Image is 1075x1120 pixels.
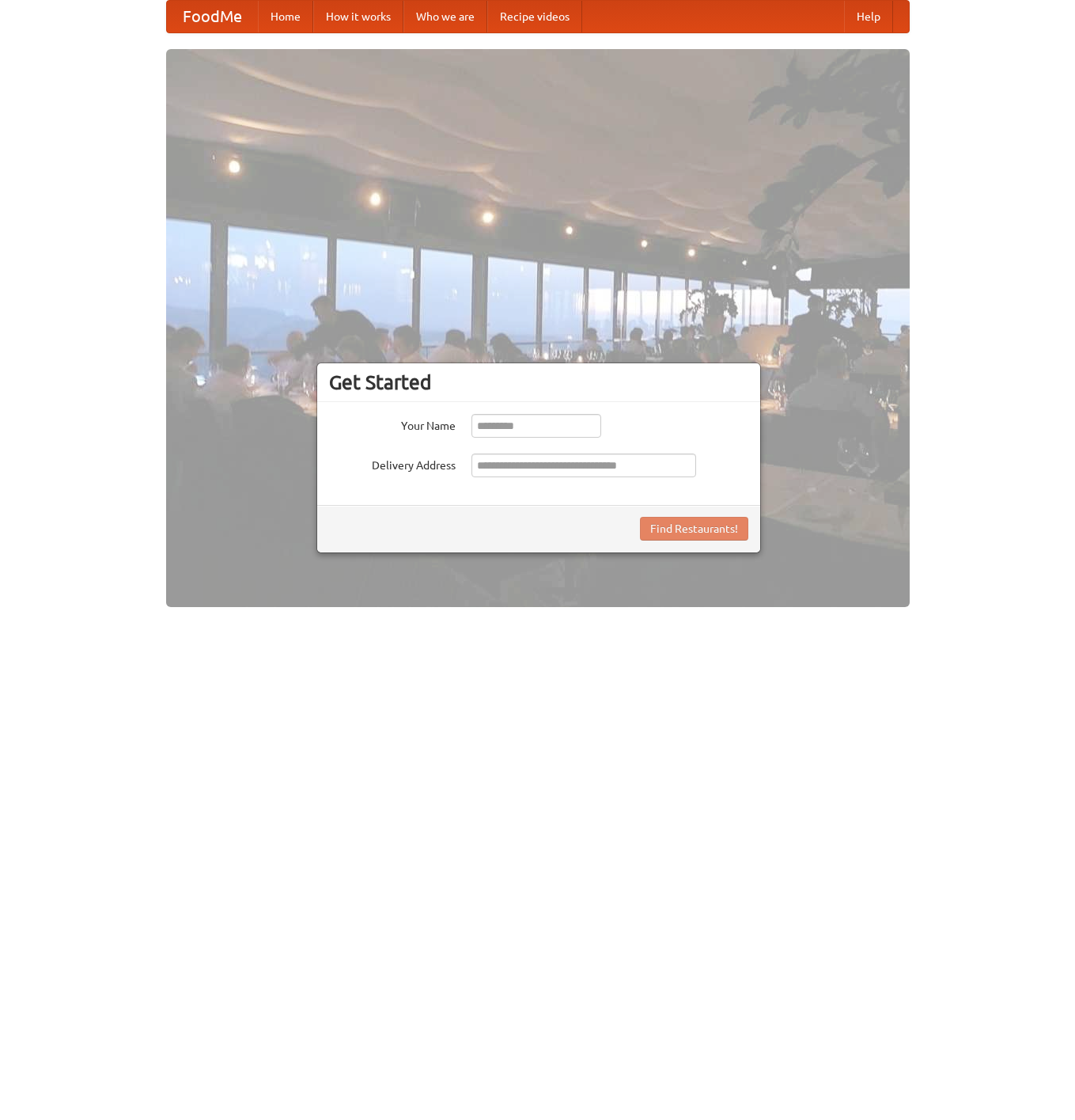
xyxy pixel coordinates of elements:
[258,1,313,32] a: Home
[329,414,456,434] label: Your Name
[167,1,258,32] a: FoodMe
[313,1,403,32] a: How it works
[640,517,748,541] button: Find Restaurants!
[487,1,582,32] a: Recipe videos
[844,1,893,32] a: Help
[329,454,456,473] label: Delivery Address
[403,1,487,32] a: Who we are
[329,370,748,394] h3: Get Started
